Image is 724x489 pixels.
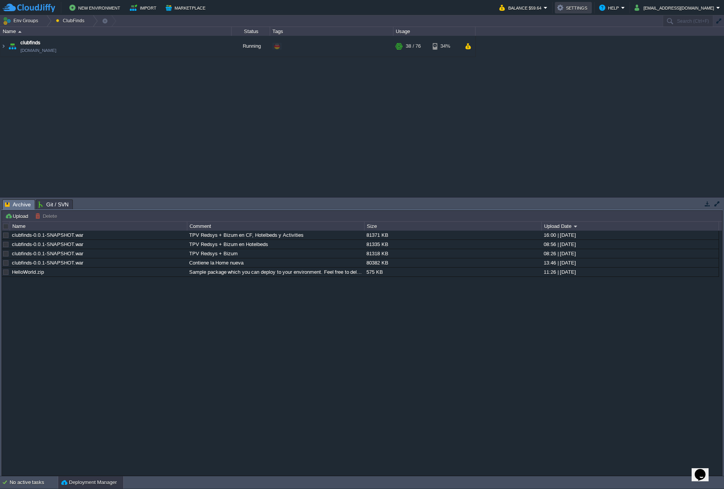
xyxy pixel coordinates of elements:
div: Sample package which you can deploy to your environment. Feel free to delete and upload a package... [187,268,364,276]
a: clubfinds-0.0.1-SNAPSHOT.war [12,232,83,238]
img: AMDAwAAAACH5BAEAAAAALAAAAAABAAEAAAICRAEAOw== [0,36,7,57]
a: HelloWorld.zip [12,269,44,275]
div: Comment [188,222,364,231]
div: 34% [433,36,458,57]
div: Name [1,27,231,36]
a: clubfinds-0.0.1-SNAPSHOT.war [12,260,83,266]
div: Tags [270,27,393,36]
img: AMDAwAAAACH5BAEAAAAALAAAAAABAAEAAAICRAEAOw== [7,36,18,57]
a: clubfinds-0.0.1-SNAPSHOT.war [12,241,83,247]
div: 08:26 | [DATE] [542,249,718,258]
div: Status [232,27,270,36]
button: Deployment Manager [61,479,117,486]
button: Settings [557,3,590,12]
button: Marketplace [166,3,208,12]
div: Contiene la Home nueva [187,258,364,267]
div: Upload Date [542,222,719,231]
button: Delete [35,213,59,219]
div: 80382 KB [365,258,541,267]
div: 11:26 | [DATE] [542,268,718,276]
div: 08:56 | [DATE] [542,240,718,249]
div: Name [10,222,187,231]
div: TPV Redsys + Bizum en CF, Hotelbeds y Activities [187,231,364,239]
button: Upload [5,213,30,219]
div: 81371 KB [365,231,541,239]
span: Archive [5,200,31,209]
button: Env Groups [3,15,41,26]
div: 16:00 | [DATE] [542,231,718,239]
button: Import [130,3,159,12]
button: ClubFinds [56,15,87,26]
button: [EMAIL_ADDRESS][DOMAIN_NAME] [635,3,716,12]
div: Usage [394,27,475,36]
button: New Environment [69,3,123,12]
img: AMDAwAAAACH5BAEAAAAALAAAAAABAAEAAAICRAEAOw== [18,31,22,33]
div: 575 KB [365,268,541,276]
div: 81335 KB [365,240,541,249]
div: 13:46 | [DATE] [542,258,718,267]
img: CloudJiffy [3,3,55,13]
a: [DOMAIN_NAME] [20,47,56,54]
button: Help [599,3,621,12]
div: 81318 KB [365,249,541,258]
a: clubfinds-0.0.1-SNAPSHOT.war [12,251,83,256]
button: Balance $59.64 [499,3,544,12]
div: Running [232,36,270,57]
div: No active tasks [10,476,58,489]
div: 38 / 76 [406,36,421,57]
div: TPV Redsys + Bizum en Hotelbeds [187,240,364,249]
span: Git / SVN [39,200,69,209]
div: TPV Redsys + Bizum [187,249,364,258]
iframe: chat widget [692,458,716,481]
a: clubfinds [20,39,40,47]
div: Size [365,222,541,231]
